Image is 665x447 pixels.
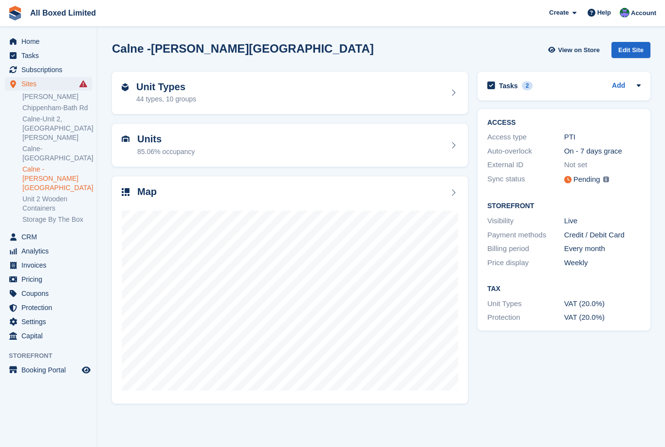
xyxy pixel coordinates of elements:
[79,80,87,88] i: Smart entry sync failures have occurred
[564,298,641,310] div: VAT (20.0%)
[22,115,92,142] a: Calne-Unit 2, [GEOGRAPHIC_DATA][PERSON_NAME]
[5,49,92,62] a: menu
[487,298,564,310] div: Unit Types
[558,45,600,55] span: View on Store
[21,258,80,272] span: Invoices
[487,119,641,127] h2: ACCESS
[21,244,80,258] span: Analytics
[122,136,129,142] img: unit-icn-7be61d7bf1b0ce9d3e12c5938cc71ed9869f7b940bace4675aadf7bd6d80202e.svg
[603,176,609,182] img: icon-info-grey-7440780725fd019a000dd9b08b2336e03edf1995a4989e88bcd33f0948082b44.svg
[22,103,92,113] a: Chippenham-Bath Rd
[631,8,656,18] span: Account
[5,315,92,329] a: menu
[564,230,641,241] div: Credit / Debit Card
[487,243,564,254] div: Billing period
[21,272,80,286] span: Pricing
[487,312,564,323] div: Protection
[80,364,92,376] a: Preview store
[5,77,92,91] a: menu
[487,132,564,143] div: Access type
[573,174,600,185] div: Pending
[5,329,92,343] a: menu
[21,315,80,329] span: Settings
[137,134,195,145] h2: Units
[611,42,650,58] div: Edit Site
[22,144,92,163] a: Calne-[GEOGRAPHIC_DATA]
[611,42,650,62] a: Edit Site
[5,244,92,258] a: menu
[564,243,641,254] div: Every month
[5,363,92,377] a: menu
[487,146,564,157] div: Auto-overlock
[487,202,641,210] h2: Storefront
[21,77,80,91] span: Sites
[597,8,611,18] span: Help
[22,194,92,213] a: Unit 2 Wooden Containers
[21,49,80,62] span: Tasks
[21,35,80,48] span: Home
[21,63,80,77] span: Subscriptions
[522,81,533,90] div: 2
[22,92,92,101] a: [PERSON_NAME]
[9,351,97,361] span: Storefront
[564,159,641,171] div: Not set
[564,312,641,323] div: VAT (20.0%)
[21,287,80,300] span: Coupons
[564,257,641,269] div: Weekly
[620,8,629,18] img: Liam Spencer
[612,80,625,92] a: Add
[137,147,195,157] div: 85.06% occupancy
[136,94,196,104] div: 44 types, 10 groups
[5,258,92,272] a: menu
[499,81,518,90] h2: Tasks
[112,124,468,167] a: Units 85.06% occupancy
[21,363,80,377] span: Booking Portal
[5,301,92,314] a: menu
[137,186,157,197] h2: Map
[22,215,92,224] a: Storage By The Box
[487,159,564,171] div: External ID
[112,176,468,404] a: Map
[549,8,569,18] span: Create
[564,132,641,143] div: PTI
[487,285,641,293] h2: Tax
[21,301,80,314] span: Protection
[136,81,196,93] h2: Unit Types
[487,230,564,241] div: Payment methods
[21,230,80,244] span: CRM
[122,188,129,196] img: map-icn-33ee37083ee616e46c38cad1a60f524a97daa1e2b2c8c0bc3eb3415660979fc1.svg
[487,257,564,269] div: Price display
[22,165,92,193] a: Calne -[PERSON_NAME][GEOGRAPHIC_DATA]
[5,272,92,286] a: menu
[26,5,100,21] a: All Boxed Limited
[564,215,641,227] div: Live
[5,35,92,48] a: menu
[5,63,92,77] a: menu
[5,230,92,244] a: menu
[112,72,468,115] a: Unit Types 44 types, 10 groups
[487,215,564,227] div: Visibility
[21,329,80,343] span: Capital
[112,42,374,55] h2: Calne -[PERSON_NAME][GEOGRAPHIC_DATA]
[487,174,564,186] div: Sync status
[5,287,92,300] a: menu
[547,42,604,58] a: View on Store
[564,146,641,157] div: On - 7 days grace
[8,6,22,20] img: stora-icon-8386f47178a22dfd0bd8f6a31ec36ba5ce8667c1dd55bd0f319d3a0aa187defe.svg
[122,83,129,91] img: unit-type-icn-2b2737a686de81e16bb02015468b77c625bbabd49415b5ef34ead5e3b44a266d.svg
